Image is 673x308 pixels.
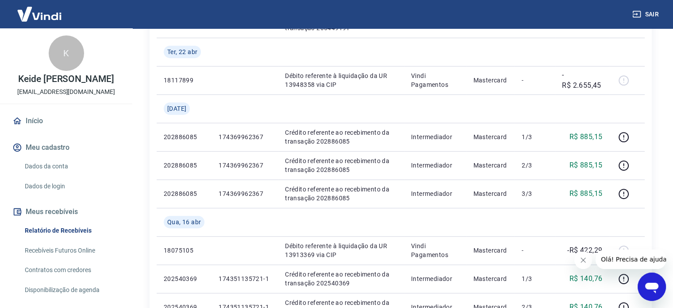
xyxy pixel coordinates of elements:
p: Intermediador [411,189,459,198]
p: Keide [PERSON_NAME] [18,74,114,84]
p: Vindi Pagamentos [411,242,459,259]
p: 174369962367 [219,189,271,198]
p: R$ 885,15 [569,160,603,171]
a: Contratos com credores [21,261,122,279]
p: 18075105 [164,246,204,255]
span: Olá! Precisa de ajuda? [5,6,74,13]
p: Crédito referente ao recebimento da transação 202886085 [285,128,397,146]
p: Crédito referente ao recebimento da transação 202540369 [285,270,397,288]
span: Qua, 16 abr [167,218,201,226]
p: Mastercard [473,246,508,255]
a: Relatório de Recebíveis [21,222,122,240]
p: 174351135721-1 [219,274,271,283]
p: 18117899 [164,76,204,85]
p: R$ 140,76 [569,273,603,284]
p: 174369962367 [219,161,271,170]
p: Intermediador [411,161,459,170]
a: Disponibilização de agenda [21,281,122,299]
p: Débito referente à liquidação da UR 13913369 via CIP [285,242,397,259]
a: Recebíveis Futuros Online [21,242,122,260]
p: 202540369 [164,274,204,283]
iframe: Botão para abrir a janela de mensagens [638,273,666,301]
p: Crédito referente ao recebimento da transação 202886085 [285,156,397,174]
p: Débito referente à liquidação da UR 13948358 via CIP [285,71,397,89]
p: R$ 885,15 [569,132,603,142]
p: 202886085 [164,189,204,198]
p: Mastercard [473,274,508,283]
img: Vindi [11,0,68,27]
p: Intermediador [411,133,459,141]
p: Mastercard [473,189,508,198]
p: - [522,76,548,85]
a: Dados da conta [21,157,122,175]
p: 174369962367 [219,133,271,141]
p: 202886085 [164,133,204,141]
p: R$ 885,15 [569,188,603,199]
iframe: Mensagem da empresa [596,250,666,269]
a: Dados de login [21,177,122,195]
p: 1/3 [522,274,548,283]
p: 2/3 [522,161,548,170]
p: Mastercard [473,133,508,141]
p: Mastercard [473,161,508,170]
button: Meus recebíveis [11,202,122,222]
p: 1/3 [522,133,548,141]
p: [EMAIL_ADDRESS][DOMAIN_NAME] [17,87,115,97]
iframe: Fechar mensagem [574,251,592,269]
p: Vindi Pagamentos [411,71,459,89]
p: Crédito referente ao recebimento da transação 202886085 [285,185,397,203]
p: -R$ 422,29 [567,245,602,256]
button: Meu cadastro [11,138,122,157]
span: Ter, 22 abr [167,47,197,56]
p: -R$ 2.655,45 [562,70,602,91]
span: [DATE] [167,104,186,113]
p: 3/3 [522,189,548,198]
p: Intermediador [411,274,459,283]
p: 202886085 [164,161,204,170]
a: Início [11,111,122,131]
p: - [522,246,548,255]
p: Mastercard [473,76,508,85]
div: K [49,35,84,71]
button: Sair [631,6,662,23]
